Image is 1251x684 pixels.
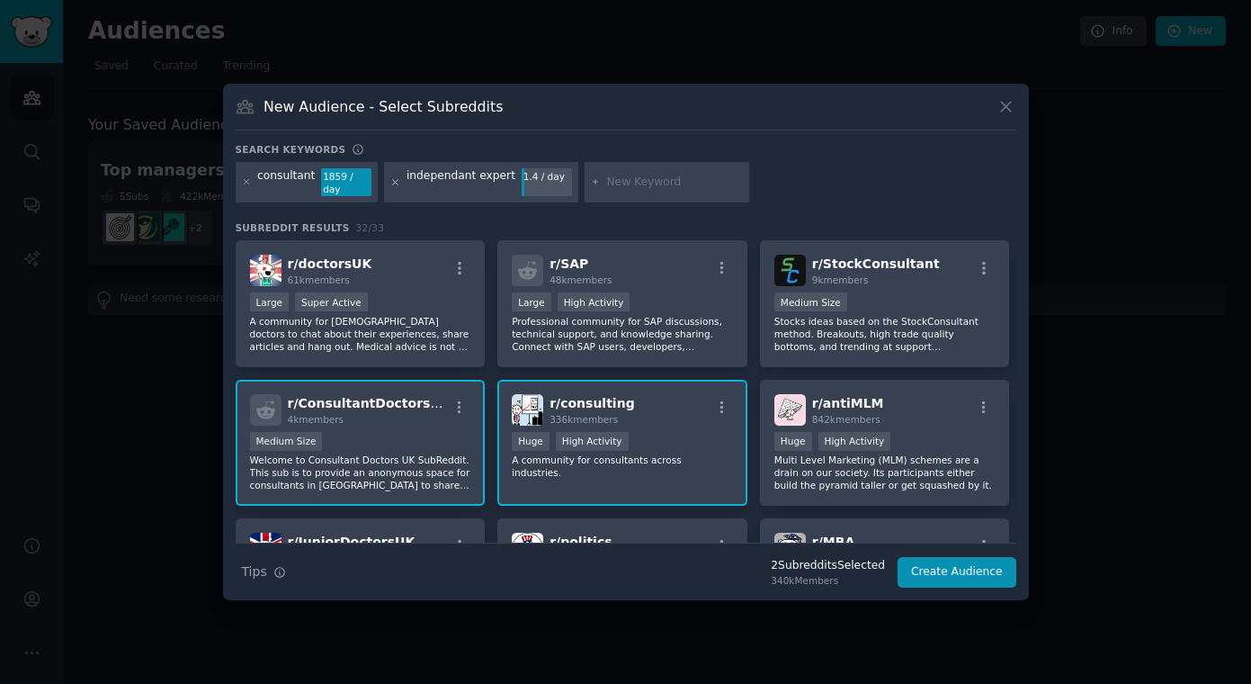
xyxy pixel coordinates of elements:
span: 48k members [550,274,612,285]
img: politics [512,533,543,564]
h3: New Audience - Select Subreddits [264,97,503,116]
span: r/ SAP [550,256,588,271]
div: Medium Size [774,292,847,311]
div: High Activity [556,432,629,451]
img: doctorsUK [250,255,281,286]
div: Super Active [295,292,368,311]
button: Tips [236,556,292,588]
p: Multi Level Marketing (MLM) schemes are a drain on our society. Its participants either build the... [774,454,996,491]
p: Stocks ideas based on the StockConsultant method. Breakouts, high trade quality bottoms, and tren... [774,315,996,353]
img: JuniorDoctorsUK [250,533,281,564]
span: Tips [242,562,267,581]
span: Subreddit Results [236,221,350,234]
h3: Search keywords [236,143,346,156]
img: MBA [774,533,806,564]
span: r/ StockConsultant [812,256,940,271]
div: Medium Size [250,432,323,451]
span: r/ antiMLM [812,396,884,410]
div: Large [250,292,290,311]
div: independant expert [407,168,515,197]
p: A community for [DEMOGRAPHIC_DATA] doctors to chat about their experiences, share articles and ha... [250,315,471,353]
span: r/ ConsultantDoctorsUK [288,396,451,410]
input: New Keyword [606,175,743,191]
p: Professional community for SAP discussions, technical support, and knowledge sharing. Connect wit... [512,315,733,353]
div: 340k Members [771,574,885,587]
div: Huge [512,432,550,451]
span: r/ JuniorDoctorsUK [288,535,416,549]
span: 4k members [288,414,344,425]
img: antiMLM [774,394,806,426]
img: StockConsultant [774,255,806,286]
div: 1859 / day [321,168,371,197]
div: Huge [774,432,812,451]
span: r/ MBA [812,535,854,549]
img: consulting [512,394,543,426]
div: Large [512,292,551,311]
div: 1.4 / day [522,168,572,184]
span: 336k members [550,414,618,425]
span: r/ politics [550,535,612,549]
div: High Activity [558,292,630,311]
span: r/ consulting [550,396,635,410]
span: r/ doctorsUK [288,256,372,271]
p: Welcome to Consultant Doctors UK SubReddit. This sub is to provide an anonymous space for consult... [250,454,471,491]
span: 32 / 33 [356,222,385,233]
div: 2 Subreddit s Selected [771,558,885,574]
span: 61k members [288,274,350,285]
div: consultant [257,168,315,197]
p: A community for consultants across industries. [512,454,733,479]
div: High Activity [818,432,891,451]
span: 9k members [812,274,869,285]
span: 842k members [812,414,880,425]
button: Create Audience [898,557,1016,588]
